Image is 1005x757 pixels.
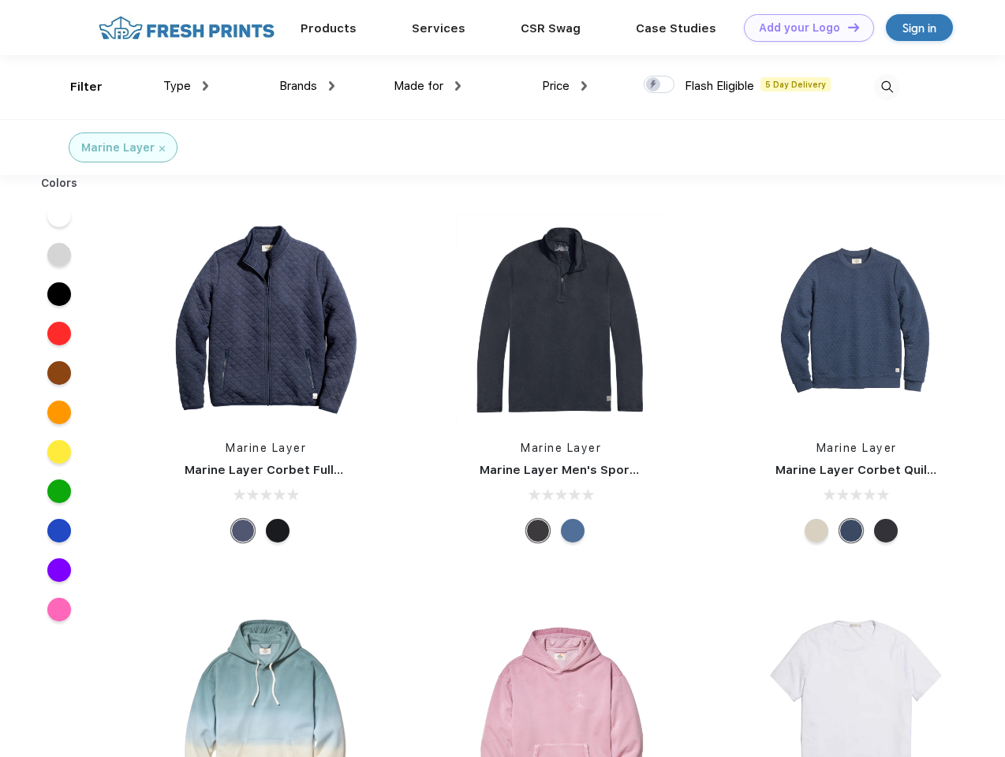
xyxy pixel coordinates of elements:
[561,519,585,543] div: Deep Denim
[266,519,290,543] div: Black
[301,21,357,35] a: Products
[226,442,306,454] a: Marine Layer
[94,14,279,42] img: fo%20logo%202.webp
[805,519,828,543] div: Oat Heather
[163,79,191,93] span: Type
[185,463,403,477] a: Marine Layer Corbet Full-Zip Jacket
[874,74,900,100] img: desktop_search.svg
[81,140,155,156] div: Marine Layer
[231,519,255,543] div: Navy
[581,81,587,91] img: dropdown.png
[480,463,708,477] a: Marine Layer Men's Sport Quarter Zip
[848,23,859,32] img: DT
[29,175,90,192] div: Colors
[685,79,754,93] span: Flash Eligible
[526,519,550,543] div: Charcoal
[394,79,443,93] span: Made for
[161,214,371,424] img: func=resize&h=266
[874,519,898,543] div: Charcoal
[412,21,465,35] a: Services
[902,19,936,37] div: Sign in
[839,519,863,543] div: Navy Heather
[70,78,103,96] div: Filter
[456,214,666,424] img: func=resize&h=266
[816,442,897,454] a: Marine Layer
[886,14,953,41] a: Sign in
[542,79,570,93] span: Price
[760,77,831,91] span: 5 Day Delivery
[329,81,334,91] img: dropdown.png
[759,21,840,35] div: Add your Logo
[159,146,165,151] img: filter_cancel.svg
[752,214,962,424] img: func=resize&h=266
[521,21,581,35] a: CSR Swag
[203,81,208,91] img: dropdown.png
[455,81,461,91] img: dropdown.png
[521,442,601,454] a: Marine Layer
[279,79,317,93] span: Brands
